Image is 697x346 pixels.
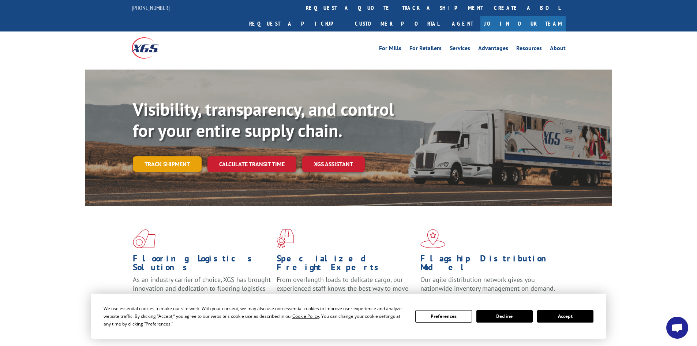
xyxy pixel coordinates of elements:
a: Join Our Team [480,16,566,31]
a: Agent [445,16,480,31]
a: Customer Portal [349,16,445,31]
div: Cookie Consent Prompt [91,294,606,339]
img: xgs-icon-flagship-distribution-model-red [420,229,446,248]
h1: Specialized Freight Experts [277,254,415,275]
div: Open chat [666,317,688,339]
span: Preferences [146,321,170,327]
img: xgs-icon-total-supply-chain-intelligence-red [133,229,155,248]
a: Request a pickup [244,16,349,31]
span: Our agile distribution network gives you nationwide inventory management on demand. [420,275,555,293]
a: [PHONE_NUMBER] [132,4,170,11]
h1: Flooring Logistics Solutions [133,254,271,275]
img: xgs-icon-focused-on-flooring-red [277,229,294,248]
a: About [550,45,566,53]
b: Visibility, transparency, and control for your entire supply chain. [133,98,394,142]
h1: Flagship Distribution Model [420,254,559,275]
a: Services [450,45,470,53]
button: Preferences [415,310,472,323]
a: For Mills [379,45,401,53]
a: XGS ASSISTANT [302,156,365,172]
span: Cookie Policy [292,313,319,319]
a: Track shipment [133,156,202,172]
button: Decline [476,310,533,323]
a: Resources [516,45,542,53]
span: As an industry carrier of choice, XGS has brought innovation and dedication to flooring logistics... [133,275,271,301]
a: For Retailers [409,45,442,53]
div: We use essential cookies to make our site work. With your consent, we may also use non-essential ... [104,305,406,328]
button: Accept [537,310,593,323]
a: Calculate transit time [207,156,296,172]
a: Advantages [478,45,508,53]
p: From overlength loads to delicate cargo, our experienced staff knows the best way to move your fr... [277,275,415,308]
